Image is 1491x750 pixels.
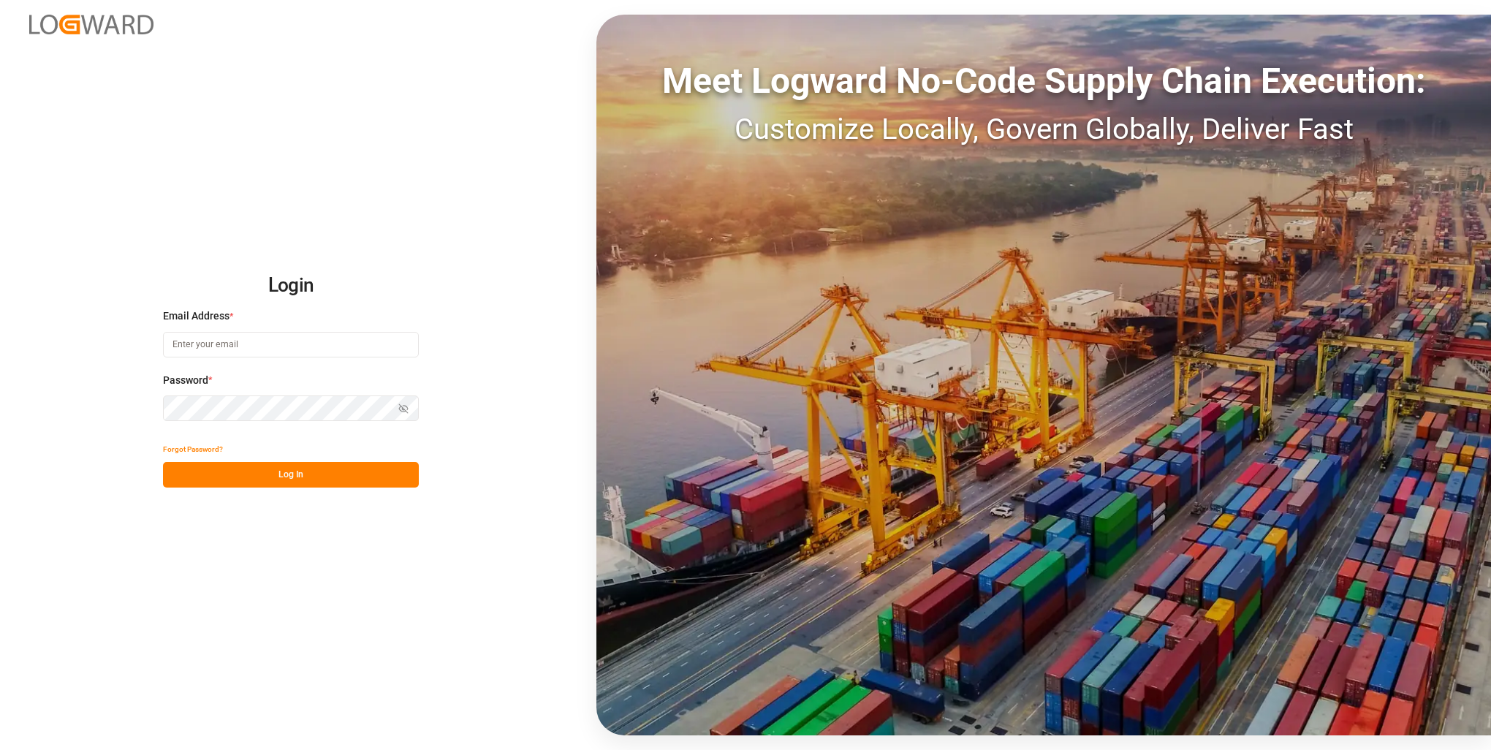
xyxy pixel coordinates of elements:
[163,262,419,309] h2: Login
[596,107,1491,151] div: Customize Locally, Govern Globally, Deliver Fast
[29,15,153,34] img: Logward_new_orange.png
[163,436,223,462] button: Forgot Password?
[163,332,419,357] input: Enter your email
[163,373,208,388] span: Password
[163,308,229,324] span: Email Address
[596,55,1491,107] div: Meet Logward No-Code Supply Chain Execution:
[163,462,419,488] button: Log In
